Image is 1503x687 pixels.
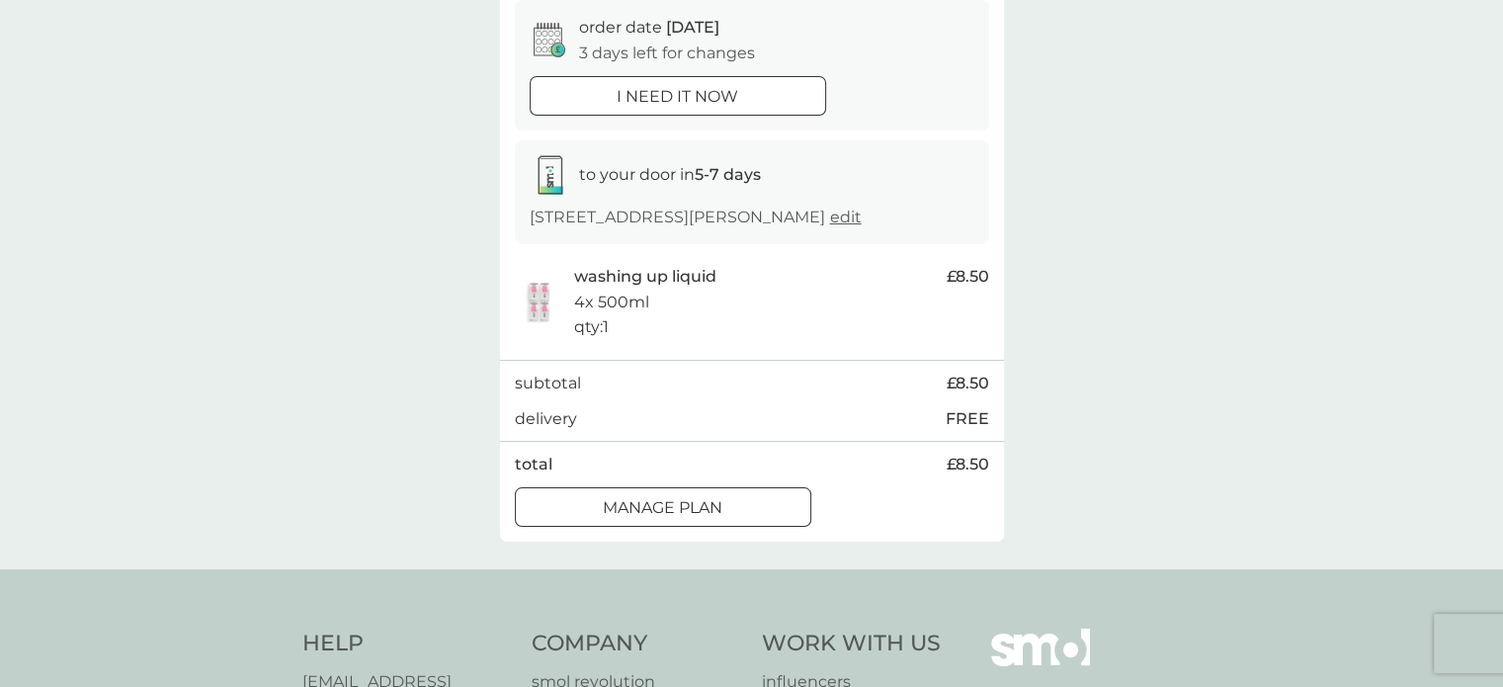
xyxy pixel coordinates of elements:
strong: 5-7 days [695,165,761,184]
p: 3 days left for changes [579,41,755,66]
span: £8.50 [947,452,989,477]
h4: Work With Us [762,629,941,659]
p: washing up liquid [574,264,716,290]
p: total [515,452,552,477]
h4: Company [532,629,742,659]
p: [STREET_ADDRESS][PERSON_NAME] [530,205,862,230]
span: £8.50 [947,264,989,290]
p: FREE [946,406,989,432]
p: qty : 1 [574,314,609,340]
p: 4x 500ml [574,290,649,315]
button: i need it now [530,76,826,116]
span: [DATE] [666,18,719,37]
p: i need it now [617,84,738,110]
p: Manage plan [603,495,722,521]
p: delivery [515,406,577,432]
p: subtotal [515,371,581,396]
span: £8.50 [947,371,989,396]
p: order date [579,15,719,41]
h4: Help [302,629,513,659]
a: edit [830,208,862,226]
span: to your door in [579,165,761,184]
button: Manage plan [515,487,811,527]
